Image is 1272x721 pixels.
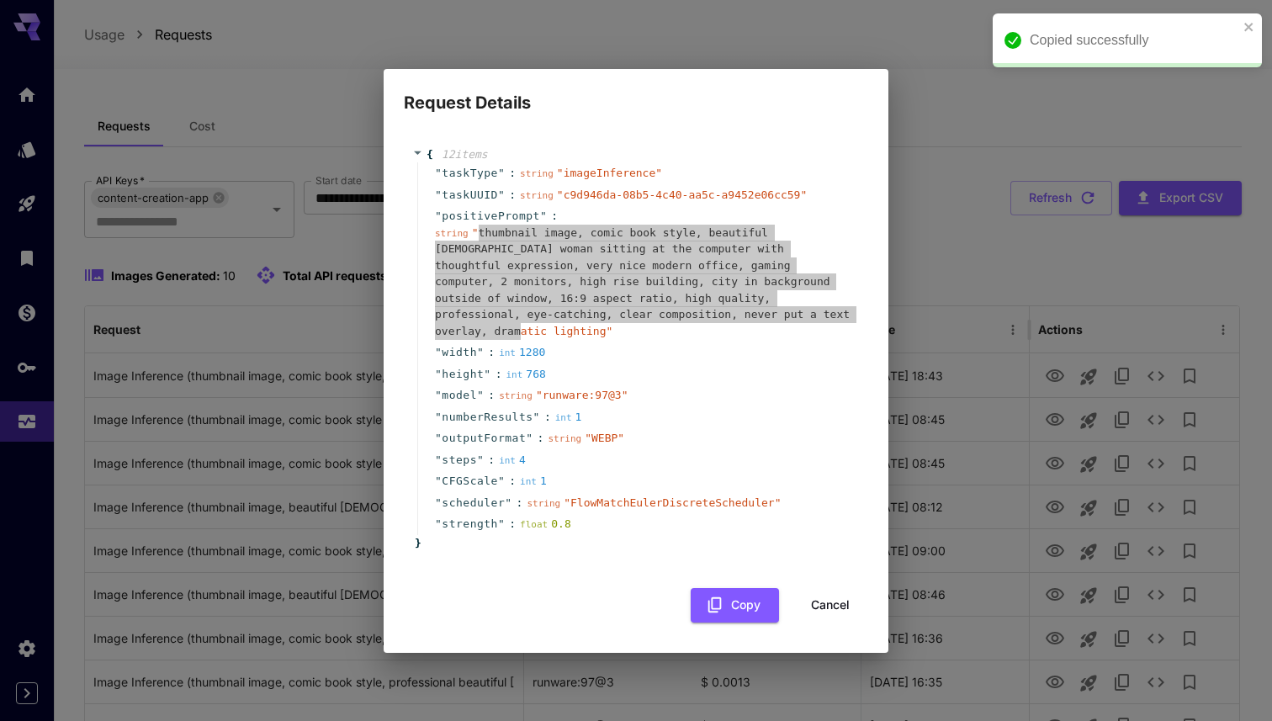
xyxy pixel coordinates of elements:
[442,344,477,361] span: width
[442,387,477,404] span: model
[517,495,523,512] span: :
[551,208,558,225] span: :
[435,228,469,239] span: string
[533,411,540,423] span: "
[435,226,850,337] span: " thumbnail image, comic book style, beautiful [DEMOGRAPHIC_DATA] woman sitting at the computer w...
[509,187,516,204] span: :
[442,208,540,225] span: positivePrompt
[496,366,502,383] span: :
[526,432,533,444] span: "
[484,368,490,380] span: "
[427,146,433,163] span: {
[488,344,495,361] span: :
[520,476,537,487] span: int
[499,347,516,358] span: int
[555,409,582,426] div: 1
[442,148,488,161] span: 12 item s
[435,453,442,466] span: "
[538,430,544,447] span: :
[520,519,548,530] span: float
[442,409,533,426] span: numberResults
[442,165,498,182] span: taskType
[384,69,888,116] h2: Request Details
[442,452,477,469] span: steps
[499,455,516,466] span: int
[506,366,545,383] div: 768
[520,473,547,490] div: 1
[477,453,484,466] span: "
[506,369,522,380] span: int
[477,346,484,358] span: "
[520,516,571,533] div: 0.8
[498,167,505,179] span: "
[442,516,498,533] span: strength
[442,366,484,383] span: height
[498,474,505,487] span: "
[499,344,545,361] div: 1280
[435,209,442,222] span: "
[509,516,516,533] span: :
[544,409,551,426] span: :
[557,167,662,179] span: " imageInference "
[520,190,554,201] span: string
[488,387,495,404] span: :
[442,495,505,512] span: scheduler
[505,496,511,509] span: "
[1030,30,1238,50] div: Copied successfully
[435,411,442,423] span: "
[548,433,581,444] span: string
[435,517,442,530] span: "
[498,188,505,201] span: "
[442,187,498,204] span: taskUUID
[792,588,868,623] button: Cancel
[536,389,628,401] span: " runware:97@3 "
[442,473,498,490] span: CFGScale
[499,390,533,401] span: string
[435,368,442,380] span: "
[412,535,421,552] span: }
[435,389,442,401] span: "
[435,432,442,444] span: "
[691,588,779,623] button: Copy
[488,452,495,469] span: :
[527,498,560,509] span: string
[564,496,781,509] span: " FlowMatchEulerDiscreteScheduler "
[435,188,442,201] span: "
[520,168,554,179] span: string
[555,412,572,423] span: int
[509,165,516,182] span: :
[498,517,505,530] span: "
[442,430,526,447] span: outputFormat
[540,209,547,222] span: "
[435,167,442,179] span: "
[477,389,484,401] span: "
[557,188,807,201] span: " c9d946da-08b5-4c40-aa5c-a9452e06cc59 "
[1243,20,1255,34] button: close
[435,346,442,358] span: "
[435,496,442,509] span: "
[499,452,526,469] div: 4
[435,474,442,487] span: "
[585,432,624,444] span: " WEBP "
[509,473,516,490] span: :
